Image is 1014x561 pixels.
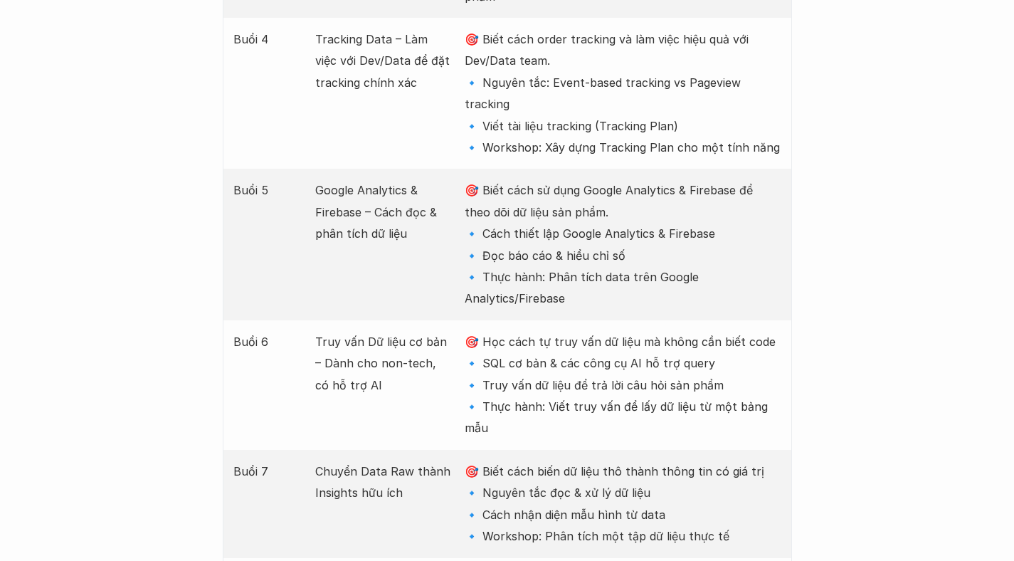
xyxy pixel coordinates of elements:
[233,331,301,352] p: Buổi 6
[315,461,450,504] p: Chuyển Data Raw thành Insights hữu ích
[465,179,781,309] p: 🎯 Biết cách sử dụng Google Analytics & Firebase để theo dõi dữ liệu sản phẩm. 🔹 Cách thiết lập Go...
[465,331,781,439] p: 🎯 Học cách tự truy vấn dữ liệu mà không cần biết code 🔹 SQL cơ bản & các công cụ AI hỗ trợ query ...
[233,28,301,50] p: Buổi 4
[315,179,450,244] p: Google Analytics & Firebase – Cách đọc & phân tích dữ liệu
[465,461,781,547] p: 🎯 Biết cách biến dữ liệu thô thành thông tin có giá trị 🔹 Nguyên tắc đọc & xử lý dữ liệu 🔹 Cách n...
[233,179,301,201] p: Buổi 5
[233,461,301,482] p: Buổi 7
[315,331,450,396] p: Truy vấn Dữ liệu cơ bản – Dành cho non-tech, có hỗ trợ AI
[465,28,781,158] p: 🎯 Biết cách order tracking và làm việc hiệu quả với Dev/Data team. 🔹 Nguyên tắc: Event-based trac...
[315,28,450,93] p: Tracking Data – Làm việc với Dev/Data để đặt tracking chính xác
